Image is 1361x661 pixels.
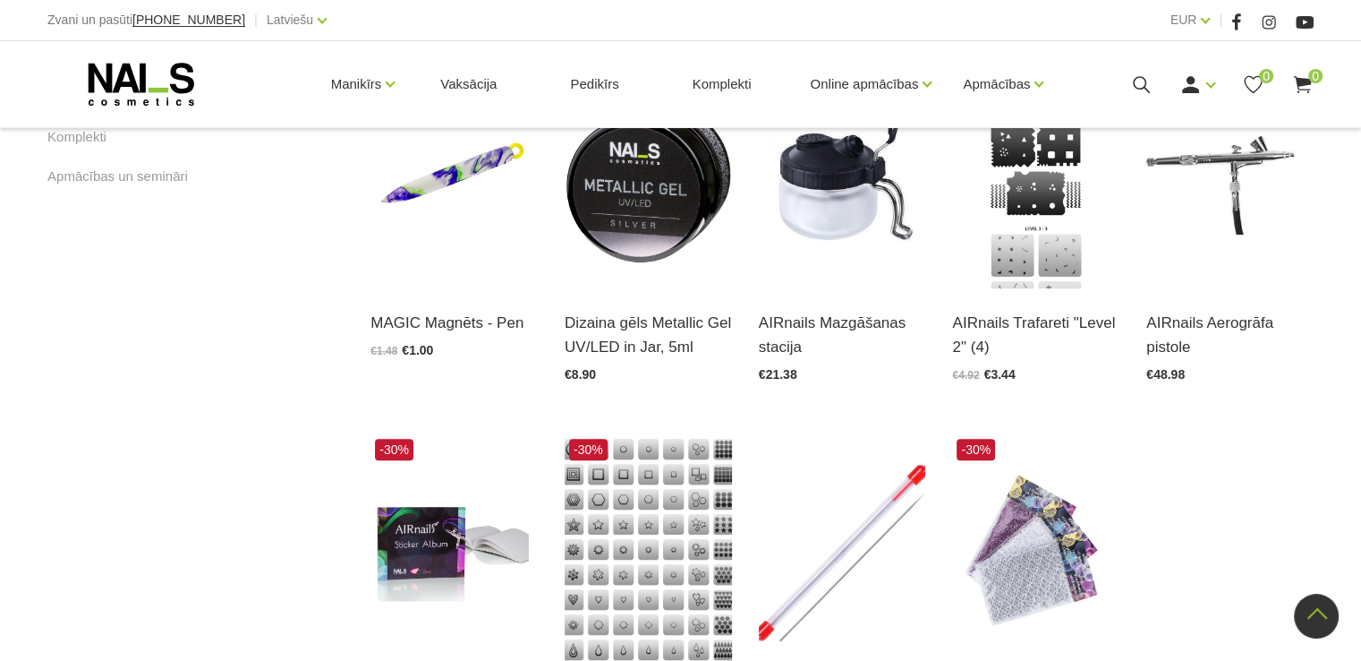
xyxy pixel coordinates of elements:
[759,58,926,288] img: Mazgāšanas stacija aerogrāfa tīrīšanai. Nepieciešama jebkuram aerogrāfijas meistaram. Sastāv no s...
[952,58,1119,288] img: Description
[556,41,633,127] a: Pedikīrs
[952,311,1119,359] a: AIRnails Trafareti "Level 2" (4)
[565,367,596,382] span: €8.90
[370,58,538,288] img: “Kaķacs” dizaina magnēti. Dažāda veida...
[375,439,413,460] span: -30%
[402,343,433,357] span: €1.00
[759,367,797,382] span: €21.38
[47,126,106,148] a: Komplekti
[678,41,766,127] a: Komplekti
[1308,69,1323,83] span: 0
[132,13,245,27] a: [PHONE_NUMBER]
[565,311,732,359] a: Dizaina gēls Metallic Gel UV/LED in Jar, 5ml
[1146,58,1314,288] img: Description
[370,311,538,335] a: MAGIC Magnēts - Pen
[984,367,1016,382] span: €3.44
[1146,367,1185,382] span: €48.98
[1219,9,1222,31] span: |
[267,9,313,30] a: Latviešu
[426,41,511,127] a: Vaksācija
[331,48,382,120] a: Manikīrs
[759,311,926,359] a: AIRnails Mazgāšanas stacija
[810,48,918,120] a: Online apmācības
[1146,311,1314,359] a: AIRnails Aerogrāfa pistole
[1170,9,1197,30] a: EUR
[957,439,995,460] span: -30%
[47,9,245,31] div: Zvani un pasūti
[565,58,732,288] img: Metallic Gel UV/LED ir intensīvi pigmentets metala dizaina gēls, kas palīdz radīt reljefu zīmējum...
[254,9,258,31] span: |
[47,166,188,187] a: Apmācības un semināri
[1259,69,1273,83] span: 0
[963,48,1030,120] a: Apmācības
[569,439,608,460] span: -30%
[952,369,979,382] span: €4.92
[370,345,397,357] span: €1.48
[1291,73,1314,96] a: 0
[1242,73,1264,96] a: 0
